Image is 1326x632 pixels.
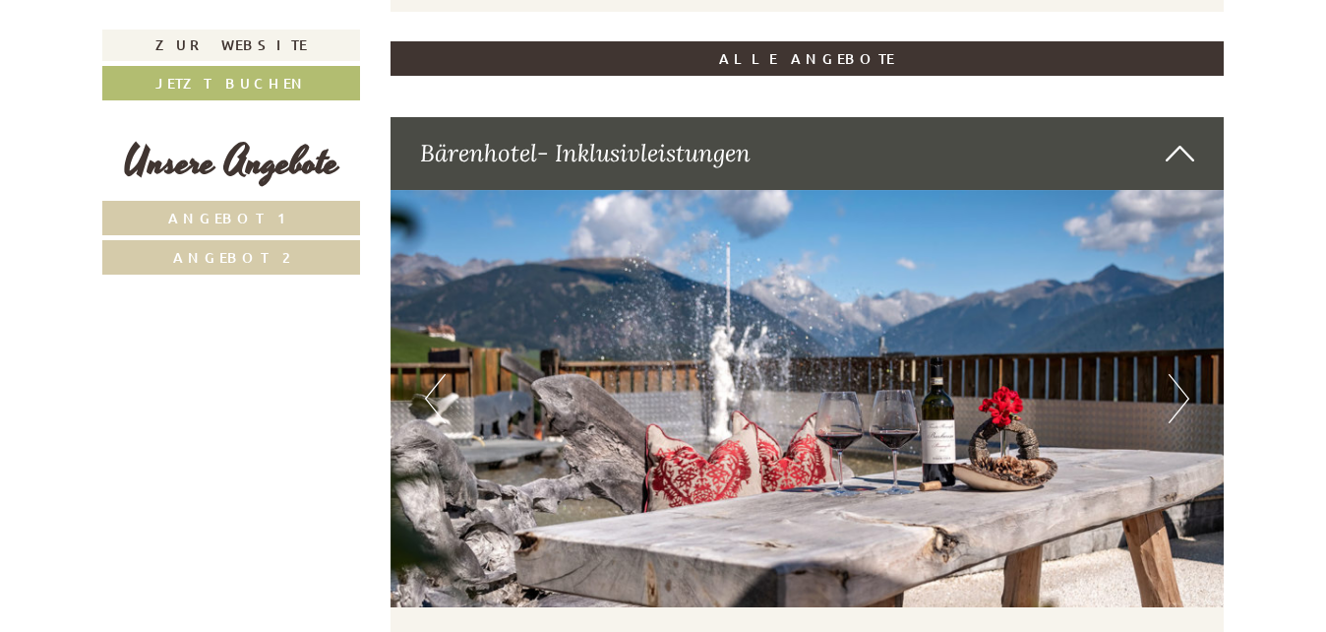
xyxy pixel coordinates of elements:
button: Next [1169,374,1189,423]
div: Unsere Angebote [102,135,360,191]
a: Jetzt buchen [102,66,360,100]
button: Previous [425,374,446,423]
span: Angebot 1 [168,209,295,227]
span: Angebot 2 [173,248,290,267]
div: Bärenhotel- Inklusivleistungen [391,117,1225,190]
a: ALLE ANGEBOTE [391,41,1225,76]
a: Zur Website [102,30,360,61]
